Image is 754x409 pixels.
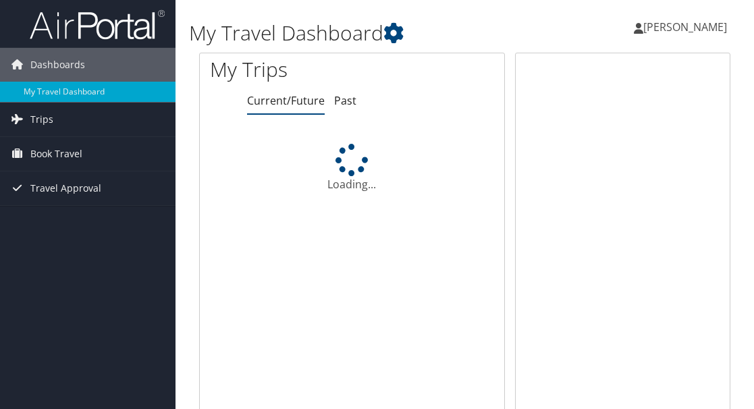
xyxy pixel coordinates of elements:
[30,103,53,136] span: Trips
[634,7,740,47] a: [PERSON_NAME]
[643,20,727,34] span: [PERSON_NAME]
[30,48,85,82] span: Dashboards
[189,19,557,47] h1: My Travel Dashboard
[30,137,82,171] span: Book Travel
[334,93,356,108] a: Past
[247,93,325,108] a: Current/Future
[30,171,101,205] span: Travel Approval
[30,9,165,40] img: airportal-logo.png
[200,144,504,192] div: Loading...
[210,55,367,84] h1: My Trips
